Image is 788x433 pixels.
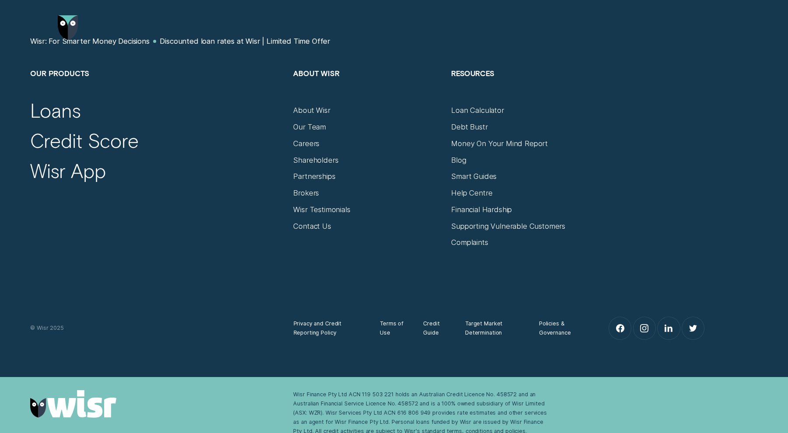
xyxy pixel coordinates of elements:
a: Shareholders [293,156,338,165]
a: Financial Hardship [451,205,512,214]
a: Complaints [451,238,488,247]
a: Credit Score [30,129,139,153]
a: Supporting Vulnerable Customers [451,222,565,231]
a: Terms of Use [380,319,407,338]
a: Instagram [634,317,655,339]
a: Blog [451,156,466,165]
a: Twitter [682,317,704,339]
a: Loans [30,98,81,122]
a: Policies & Governance [539,319,583,338]
a: Smart Guides [451,172,497,181]
a: Partnerships [293,172,335,181]
a: Brokers [293,189,319,198]
a: Wisr Testimonials [293,205,350,214]
img: Wisr [30,390,116,418]
a: Credit Guide [423,319,448,338]
a: Help Centre [451,189,492,198]
a: Facebook [609,317,631,339]
a: Contact Us [293,222,331,231]
a: Loan Calculator [451,106,504,115]
h2: Our Products [30,69,284,106]
h2: About Wisr [293,69,442,106]
a: LinkedIn [658,317,679,339]
a: Debt Bustr [451,122,487,132]
a: Money On Your Mind Report [451,139,548,148]
a: About Wisr [293,106,330,115]
img: Wisr [58,15,78,40]
h2: Resources [451,69,600,106]
div: © Wisr 2025 [26,324,289,333]
a: Wisr App [30,159,105,183]
a: Careers [293,139,319,148]
a: Privacy and Credit Reporting Policy [294,319,364,338]
a: Target Market Determination [465,319,522,338]
a: Our Team [293,122,326,132]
